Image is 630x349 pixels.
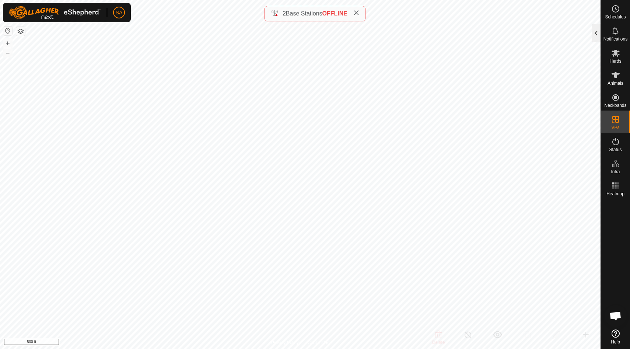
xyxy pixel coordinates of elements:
button: + [3,39,12,48]
button: Map Layers [16,27,25,36]
a: Open chat [605,305,627,327]
span: Neckbands [604,103,626,108]
span: Infra [611,170,620,174]
span: Herds [609,59,621,63]
span: Help [611,340,620,344]
span: Status [609,147,622,152]
img: Gallagher Logo [9,6,101,19]
span: Notifications [603,37,627,41]
span: SA [116,9,123,17]
span: VPs [611,125,619,130]
a: Privacy Policy [271,339,299,346]
span: 2 [283,10,286,17]
button: – [3,48,12,57]
span: Schedules [605,15,626,19]
span: Heatmap [606,192,624,196]
a: Contact Us [308,339,329,346]
span: OFFLINE [322,10,347,17]
span: Base Stations [286,10,322,17]
a: Help [601,327,630,347]
span: Animals [608,81,623,85]
button: Reset Map [3,27,12,35]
